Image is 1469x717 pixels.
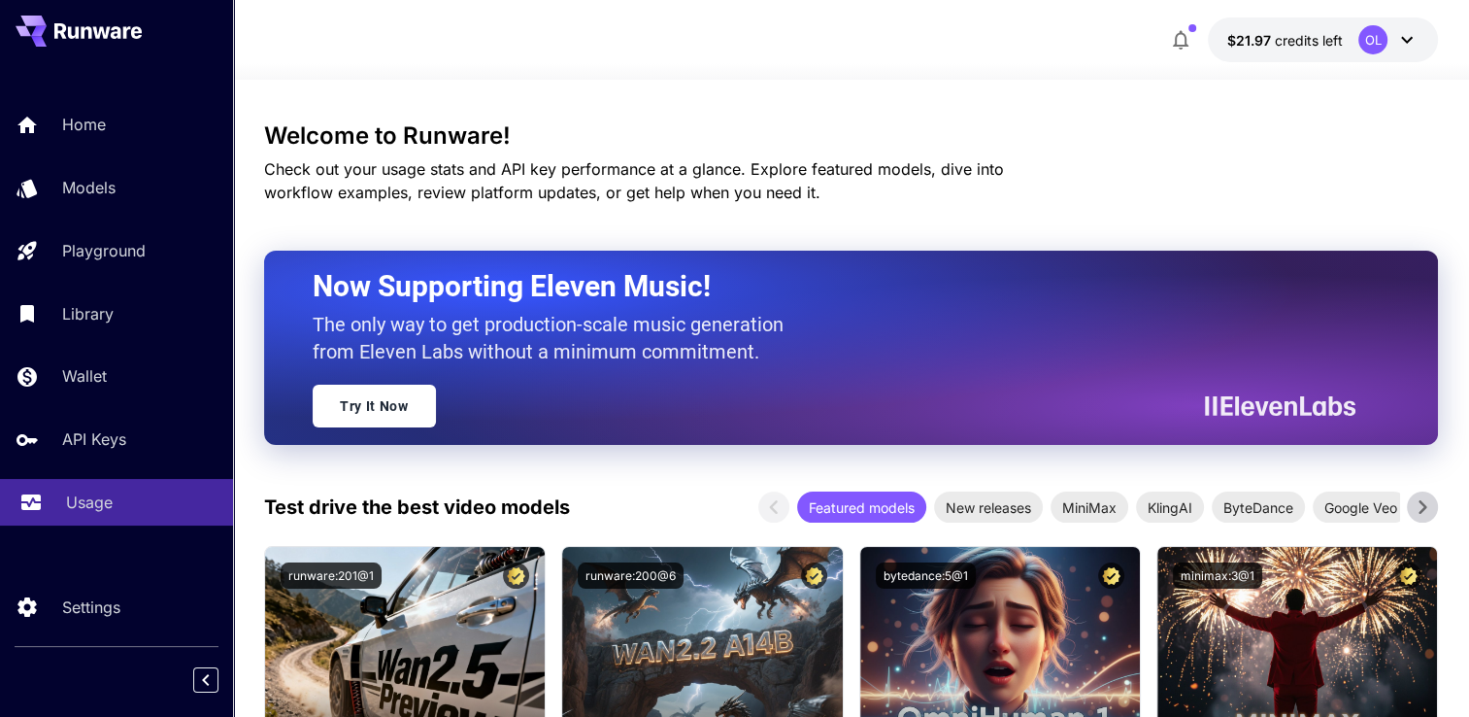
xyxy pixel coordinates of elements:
[66,491,113,514] p: Usage
[934,497,1043,518] span: New releases
[1358,25,1387,54] div: OL
[1313,497,1409,518] span: Google Veo
[503,563,529,589] button: Certified Model – Vetted for best performance and includes a commercial license.
[62,596,120,619] p: Settings
[313,268,1341,305] h2: Now Supporting Eleven Music!
[62,427,126,451] p: API Keys
[1208,17,1438,62] button: $21.96776OL
[801,563,827,589] button: Certified Model – Vetted for best performance and includes a commercial license.
[1227,32,1275,49] span: $21.97
[1212,497,1305,518] span: ByteDance
[62,302,114,325] p: Library
[1275,32,1343,49] span: credits left
[1395,563,1421,589] button: Certified Model – Vetted for best performance and includes a commercial license.
[797,492,926,523] div: Featured models
[264,159,1004,202] span: Check out your usage stats and API key performance at a glance. Explore featured models, dive int...
[934,492,1043,523] div: New releases
[1212,492,1305,523] div: ByteDance
[1098,563,1124,589] button: Certified Model – Vetted for best performance and includes a commercial license.
[1136,497,1204,518] span: KlingAI
[797,497,926,518] span: Featured models
[193,667,218,693] button: Collapse sidebar
[1227,30,1343,51] div: $21.96776
[1051,492,1128,523] div: MiniMax
[208,663,233,698] div: Collapse sidebar
[281,563,382,589] button: runware:201@1
[62,364,107,388] p: Wallet
[1313,492,1409,523] div: Google Veo
[876,563,976,589] button: bytedance:5@1
[264,493,570,522] p: Test drive the best video models
[62,239,146,262] p: Playground
[578,563,684,589] button: runware:200@6
[313,311,798,365] p: The only way to get production-scale music generation from Eleven Labs without a minimum commitment.
[264,122,1438,150] h3: Welcome to Runware!
[62,113,106,136] p: Home
[1173,563,1262,589] button: minimax:3@1
[1051,497,1128,518] span: MiniMax
[1136,492,1204,523] div: KlingAI
[313,385,436,427] a: Try It Now
[62,176,116,199] p: Models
